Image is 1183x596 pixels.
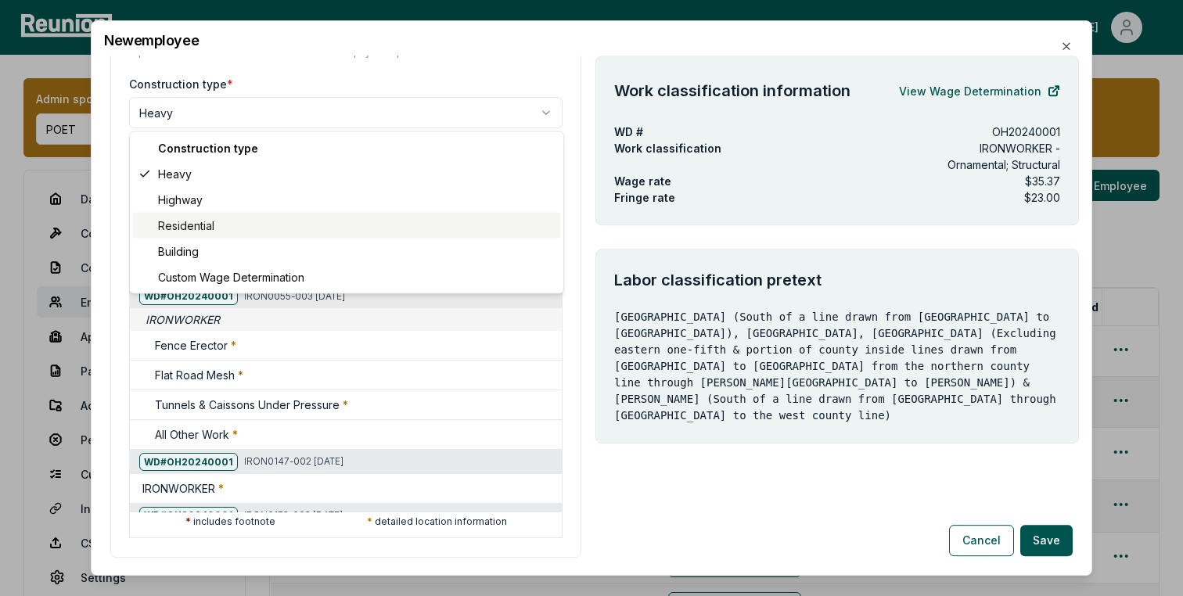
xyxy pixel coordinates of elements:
span: Residential [158,217,214,234]
span: Heavy [158,166,192,182]
div: Construction type [133,135,560,161]
span: Highway [158,192,203,208]
span: Custom Wage Determination [158,269,304,285]
span: Building [158,243,199,260]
